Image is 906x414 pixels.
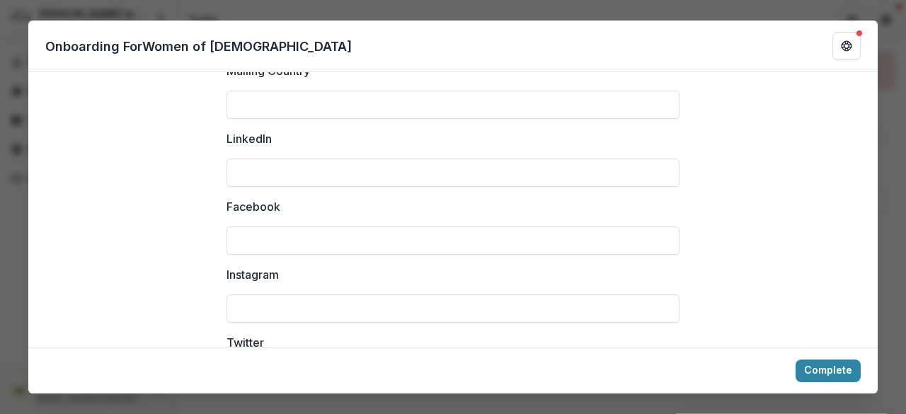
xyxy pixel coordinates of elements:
p: Twitter [226,334,264,351]
button: Get Help [832,32,861,60]
p: Facebook [226,198,280,215]
p: Onboarding For Women of [DEMOGRAPHIC_DATA] [45,37,352,56]
p: Instagram [226,266,279,283]
p: LinkedIn [226,130,272,147]
button: Complete [796,360,861,382]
